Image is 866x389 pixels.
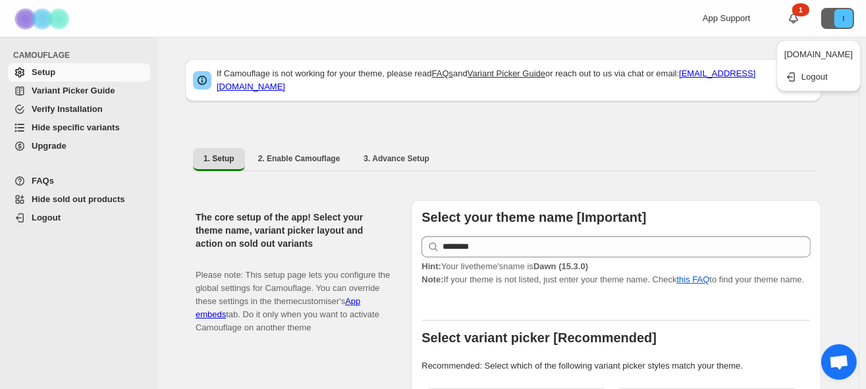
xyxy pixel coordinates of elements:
span: Upgrade [32,141,67,151]
span: 2. Enable Camouflage [258,153,340,164]
strong: Hint: [421,261,441,271]
a: Setup [8,63,150,82]
span: Avatar with initials I [834,9,853,28]
p: Please note: This setup page lets you configure the global settings for Camouflage. You can overr... [196,255,390,334]
a: Variant Picker Guide [8,82,150,100]
span: Logout [801,72,828,82]
strong: Note: [421,274,443,284]
span: [DOMAIN_NAME] [784,49,853,59]
img: Camouflage [11,1,76,37]
a: Open chat [821,344,857,380]
b: Select your theme name [Important] [421,210,646,224]
span: Hide specific variants [32,122,120,132]
text: I [842,14,844,22]
a: Upgrade [8,137,150,155]
span: CAMOUFLAGE [13,50,151,61]
a: this FAQ [677,274,710,284]
span: Verify Installation [32,104,103,114]
a: FAQs [432,68,454,78]
span: Variant Picker Guide [32,86,115,95]
a: 1 [787,12,800,25]
a: Variant Picker Guide [468,68,545,78]
span: 1. Setup [203,153,234,164]
a: Logout [8,209,150,227]
button: Avatar with initials I [821,8,854,29]
span: Setup [32,67,55,77]
a: Hide specific variants [8,118,150,137]
strong: Dawn (15.3.0) [533,261,588,271]
p: If your theme is not listed, just enter your theme name. Check to find your theme name. [421,260,811,286]
p: If Camouflage is not working for your theme, please read and or reach out to us via chat or email: [217,67,813,93]
b: Select variant picker [Recommended] [421,330,657,345]
span: App Support [703,13,750,23]
span: Hide sold out products [32,194,125,204]
span: FAQs [32,176,54,186]
a: FAQs [8,172,150,190]
a: Hide sold out products [8,190,150,209]
span: Your live theme's name is [421,261,588,271]
h2: The core setup of the app! Select your theme name, variant picker layout and action on sold out v... [196,211,390,250]
span: Logout [32,213,61,222]
div: 1 [792,3,809,16]
span: 3. Advance Setup [364,153,429,164]
a: Verify Installation [8,100,150,118]
p: Recommended: Select which of the following variant picker styles match your theme. [421,359,811,373]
